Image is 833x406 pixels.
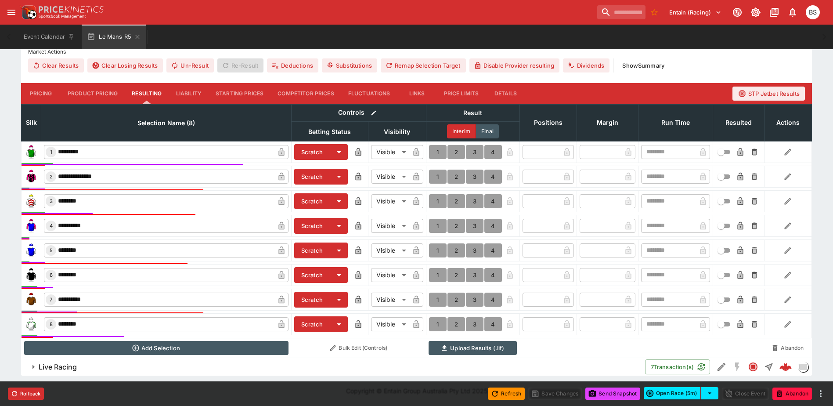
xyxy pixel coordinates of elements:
img: runner 4 [24,219,38,233]
button: Remap Selection Target [381,58,466,72]
span: 1 [48,149,54,155]
input: search [597,5,645,19]
th: Run Time [638,104,713,141]
div: Visible [371,317,409,331]
button: Links [397,83,437,104]
button: Bulk edit [368,107,379,119]
button: Closed [745,359,761,375]
button: 2 [447,145,465,159]
th: Controls [291,104,426,121]
div: Brendan Scoble [806,5,820,19]
button: 1 [429,170,447,184]
button: 2 [447,317,465,331]
img: liveracing [798,362,808,372]
span: 4 [48,223,54,229]
div: Visible [371,268,409,282]
button: 4 [484,145,502,159]
span: Visibility [374,127,420,137]
button: 2 [447,194,465,208]
button: Notifications [785,4,801,20]
button: 3 [466,268,483,282]
button: Scratch [294,267,330,283]
button: 3 [466,219,483,233]
img: runner 3 [24,194,38,208]
th: Actions [764,104,811,141]
button: Bulk Edit (Controls) [294,341,423,355]
button: ShowSummary [617,58,670,72]
button: 7Transaction(s) [645,359,710,374]
img: logo-cerberus--red.svg [779,361,792,373]
button: Resulting [125,83,169,104]
button: Details [486,83,525,104]
th: Resulted [713,104,764,141]
button: 3 [466,194,483,208]
button: Scratch [294,144,330,160]
button: Disable Provider resulting [469,58,559,72]
th: Positions [519,104,577,141]
button: 3 [466,145,483,159]
th: Silk [22,104,41,141]
button: Scratch [294,193,330,209]
h6: Live Racing [39,362,77,372]
img: runner 8 [24,317,38,331]
th: Result [426,104,519,121]
span: 5 [48,247,54,254]
button: Rollback [8,388,44,400]
button: Starting Prices [209,83,270,104]
button: Fluctuations [341,83,397,104]
span: Re-Result [217,58,263,72]
img: runner 2 [24,170,38,184]
img: runner 6 [24,268,38,282]
button: 4 [484,293,502,307]
img: Sportsbook Management [39,14,86,18]
button: 2 [447,243,465,257]
img: runner 7 [24,293,38,307]
button: Edit Detail [714,359,729,375]
img: PriceKinetics [39,6,104,13]
button: Abandon [767,341,809,355]
button: Event Calendar [18,25,80,49]
button: Pricing [21,83,61,104]
a: cc0711c3-8943-4d74-98a5-e70c05aeeae1 [777,358,794,376]
span: Betting Status [299,127,361,137]
div: cc0711c3-8943-4d74-98a5-e70c05aeeae1 [779,361,792,373]
button: Scratch [294,243,330,258]
button: 3 [466,317,483,331]
button: Deductions [267,58,318,72]
button: Abandon [772,388,812,400]
button: Connected to PK [729,4,745,20]
button: 2 [447,293,465,307]
button: 1 [429,243,447,257]
button: Liability [169,83,209,104]
button: 4 [484,243,502,257]
button: Clear Losing Results [87,58,163,72]
div: Visible [371,145,409,159]
div: Visible [371,293,409,307]
div: Visible [371,170,409,184]
button: Interim [447,124,476,138]
span: 7 [48,297,54,303]
button: Price Limits [437,83,486,104]
button: 1 [429,194,447,208]
button: Open Race (5m) [644,387,701,399]
button: No Bookmarks [647,5,661,19]
button: Add Selection [24,341,289,355]
div: split button [644,387,718,399]
button: Product Pricing [61,83,125,104]
div: Visible [371,219,409,233]
button: Documentation [766,4,782,20]
button: Dividends [563,58,609,72]
img: runner 1 [24,145,38,159]
button: Clear Results [28,58,84,72]
span: 6 [48,272,54,278]
button: open drawer [4,4,19,20]
span: 3 [48,198,54,204]
button: 4 [484,194,502,208]
button: 4 [484,219,502,233]
button: Scratch [294,316,330,332]
button: Live Racing [21,358,645,376]
button: Toggle light/dark mode [748,4,764,20]
button: 4 [484,317,502,331]
button: Scratch [294,292,330,308]
button: Final [476,124,499,138]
